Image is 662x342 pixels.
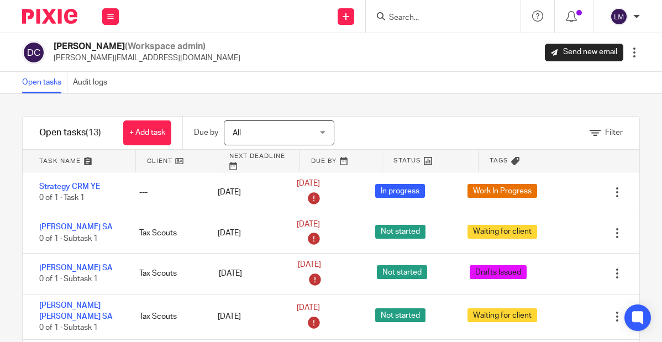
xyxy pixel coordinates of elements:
[377,265,427,279] span: Not started
[128,262,207,285] div: Tax Scouts
[39,235,98,243] span: 0 of 1 · Subtask 1
[86,128,101,137] span: (13)
[128,181,207,203] div: ---
[39,127,101,139] h1: Open tasks
[39,183,100,191] a: Strategy CRM YE
[207,181,286,203] div: [DATE]
[467,225,537,239] span: Waiting for client
[375,184,425,198] span: In progress
[128,222,207,244] div: Tax Scouts
[39,264,113,272] a: [PERSON_NAME] SA
[208,262,287,285] div: [DATE]
[375,225,425,239] span: Not started
[467,308,537,322] span: Waiting for client
[207,306,286,328] div: [DATE]
[297,220,320,228] span: [DATE]
[22,9,77,24] img: Pixie
[39,194,85,202] span: 0 of 1 · Task 1
[194,127,218,138] p: Due by
[125,42,206,51] span: (Workspace admin)
[22,72,67,93] a: Open tasks
[610,8,628,25] img: svg%3E
[297,304,320,312] span: [DATE]
[22,41,45,64] img: svg%3E
[54,41,240,52] h2: [PERSON_NAME]
[298,261,321,269] span: [DATE]
[39,223,113,231] a: [PERSON_NAME] SA
[393,156,421,165] span: Status
[207,222,286,244] div: [DATE]
[467,184,537,198] span: Work In Progress
[605,129,623,136] span: Filter
[73,72,113,93] a: Audit logs
[470,265,527,279] span: Drafts Issued
[128,306,207,328] div: Tax Scouts
[123,120,171,145] a: + Add task
[54,52,240,64] p: [PERSON_NAME][EMAIL_ADDRESS][DOMAIN_NAME]
[233,129,241,137] span: All
[297,180,320,187] span: [DATE]
[39,302,113,320] a: [PERSON_NAME] [PERSON_NAME] SA
[545,44,623,61] a: Send new email
[388,13,487,23] input: Search
[39,276,98,283] span: 0 of 1 · Subtask 1
[375,308,425,322] span: Not started
[39,324,98,332] span: 0 of 1 · Subtask 1
[490,156,508,165] span: Tags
